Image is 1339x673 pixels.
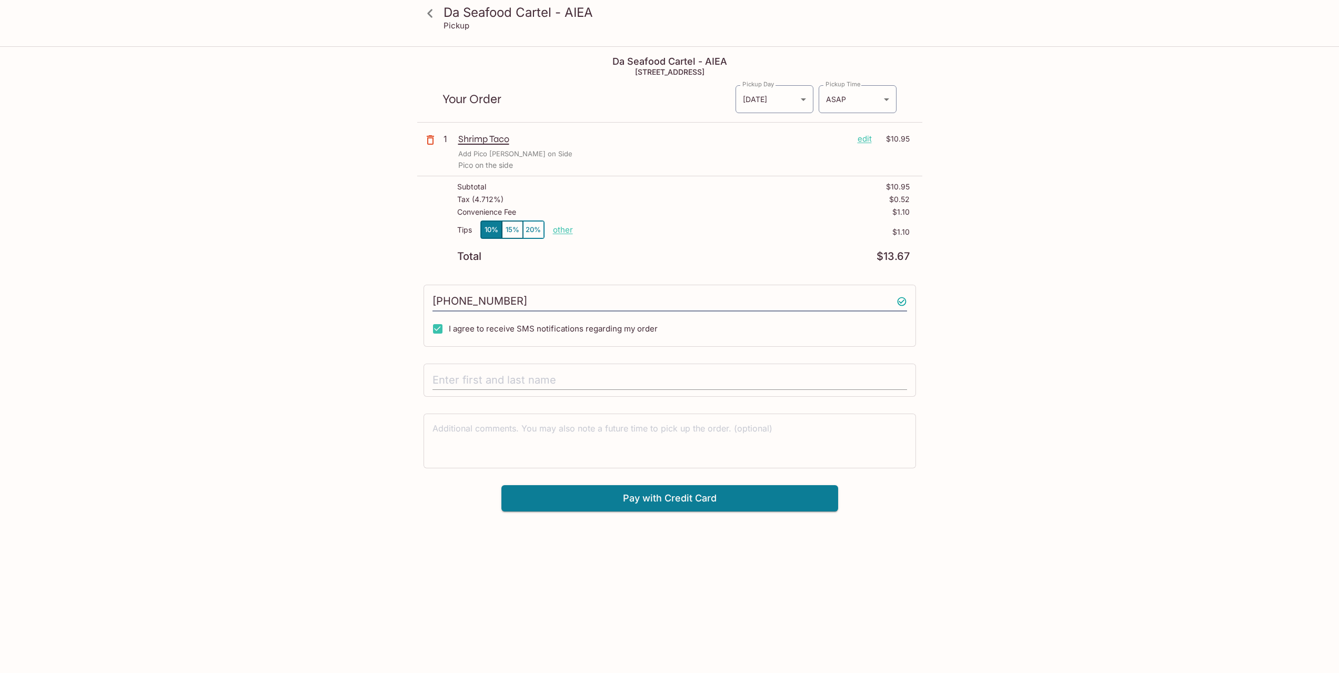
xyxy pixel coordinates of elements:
p: Tips [457,226,472,234]
button: 15% [502,221,523,238]
input: Enter phone number [432,292,907,312]
div: ASAP [819,85,897,113]
p: $1.10 [573,228,910,236]
p: $0.52 [889,195,910,204]
h5: [STREET_ADDRESS] [417,67,922,76]
label: Pickup Time [825,80,861,88]
p: Tax ( 4.712% ) [457,195,504,204]
p: Subtotal [457,183,486,191]
p: Pico on the side [458,161,910,169]
p: Total [457,252,481,262]
label: Pickup Day [742,80,774,88]
p: 1 [444,133,454,145]
p: Pickup [444,21,469,31]
p: $1.10 [892,208,910,216]
p: Add Pico [PERSON_NAME] on Side [458,149,572,159]
p: Your Order [442,94,735,104]
p: $10.95 [886,183,910,191]
span: I agree to receive SMS notifications regarding my order [449,324,658,334]
p: Shrimp Taco [458,133,849,145]
button: Pay with Credit Card [501,485,838,511]
p: $13.67 [877,252,910,262]
p: edit [858,133,872,145]
input: Enter first and last name [432,370,907,390]
p: Convenience Fee [457,208,516,216]
div: [DATE] [736,85,813,113]
button: other [553,225,573,235]
p: $10.95 [878,133,910,145]
h3: Da Seafood Cartel - AIEA [444,4,914,21]
h4: Da Seafood Cartel - AIEA [417,56,922,67]
button: 10% [481,221,502,238]
button: 20% [523,221,544,238]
